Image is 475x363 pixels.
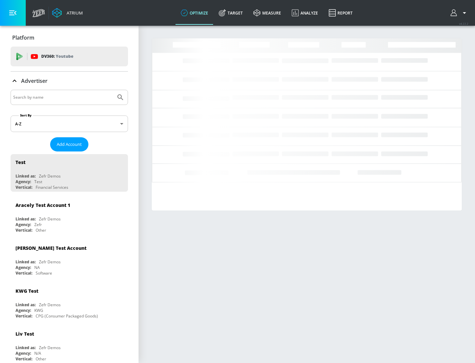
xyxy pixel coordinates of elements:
[11,197,128,235] div: Aracely Test Account 1Linked as:Zefr DemosAgency:ZefrVertical:Other
[21,77,47,84] p: Advertiser
[34,179,42,184] div: Test
[16,308,31,313] div: Agency:
[34,308,43,313] div: KWG
[16,313,32,319] div: Vertical:
[16,159,25,165] div: Test
[52,8,83,18] a: Atrium
[56,53,73,60] p: Youtube
[11,154,128,192] div: TestLinked as:Zefr DemosAgency:TestVertical:Financial Services
[16,265,31,270] div: Agency:
[11,28,128,47] div: Platform
[11,283,128,320] div: KWG TestLinked as:Zefr DemosAgency:KWGVertical:CPG (Consumer Packaged Goods)
[16,222,31,227] div: Agency:
[64,10,83,16] div: Atrium
[16,345,36,350] div: Linked as:
[16,302,36,308] div: Linked as:
[16,202,70,208] div: Aracely Test Account 1
[39,173,61,179] div: Zefr Demos
[39,345,61,350] div: Zefr Demos
[286,1,323,25] a: Analyze
[11,115,128,132] div: A-Z
[16,288,38,294] div: KWG Test
[16,350,31,356] div: Agency:
[12,34,34,41] p: Platform
[34,222,42,227] div: Zefr
[16,184,32,190] div: Vertical:
[16,331,34,337] div: Liv Test
[36,227,46,233] div: Other
[41,53,73,60] p: DV360:
[39,216,61,222] div: Zefr Demos
[34,350,41,356] div: N/A
[16,173,36,179] div: Linked as:
[175,1,213,25] a: optimize
[16,227,32,233] div: Vertical:
[11,72,128,90] div: Advertiser
[36,313,98,319] div: CPG (Consumer Packaged Goods)
[16,245,86,251] div: [PERSON_NAME] Test Account
[36,184,68,190] div: Financial Services
[16,270,32,276] div: Vertical:
[16,259,36,265] div: Linked as:
[11,240,128,278] div: [PERSON_NAME] Test AccountLinked as:Zefr DemosAgency:NAVertical:Software
[50,137,88,151] button: Add Account
[16,356,32,362] div: Vertical:
[13,93,113,102] input: Search by name
[213,1,248,25] a: Target
[36,270,52,276] div: Software
[16,216,36,222] div: Linked as:
[19,113,33,117] label: Sort By
[36,356,46,362] div: Other
[57,141,82,148] span: Add Account
[248,1,286,25] a: measure
[16,179,31,184] div: Agency:
[34,265,40,270] div: NA
[323,1,358,25] a: Report
[459,22,468,25] span: v 4.22.2
[11,47,128,66] div: DV360: Youtube
[39,302,61,308] div: Zefr Demos
[39,259,61,265] div: Zefr Demos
